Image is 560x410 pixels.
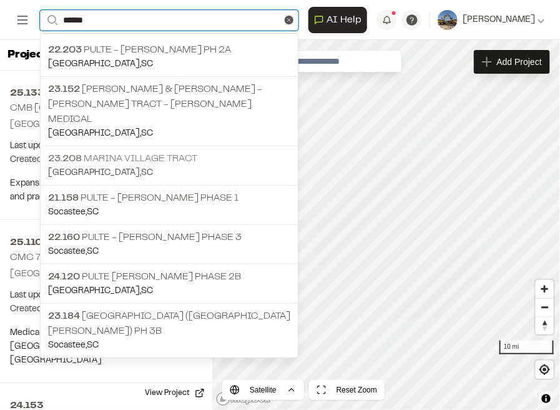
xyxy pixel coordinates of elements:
p: Last updated: [DATE] [10,289,202,302]
p: [GEOGRAPHIC_DATA], [GEOGRAPHIC_DATA] [10,118,202,132]
span: 22.203 [48,46,82,54]
button: Zoom in [536,280,554,298]
button: Search [40,10,62,31]
p: [GEOGRAPHIC_DATA] ([GEOGRAPHIC_DATA][PERSON_NAME]) Ph 3B [48,309,290,339]
p: Last updated: [DATE] [10,139,202,153]
p: Created: [DATE] [10,302,202,316]
span: Reset bearing to north [536,317,554,334]
p: Pulte - [PERSON_NAME] Phase 3 [48,230,290,245]
button: Clear text [285,16,293,24]
button: View Project [137,383,212,403]
span: Zoom out [536,299,554,316]
p: Pulte - [PERSON_NAME] Ph 2A [48,42,290,57]
p: [GEOGRAPHIC_DATA] , SC [48,127,290,141]
p: [GEOGRAPHIC_DATA] , SC [48,166,290,180]
p: [PERSON_NAME] & [PERSON_NAME] - [PERSON_NAME] Tract - [PERSON_NAME] Medical [48,82,290,127]
button: Reset bearing to north [536,316,554,334]
button: Toggle attribution [539,391,554,406]
button: Open AI Assistant [308,7,367,33]
h2: 25.110 [10,235,202,250]
div: 10 mi [499,341,554,354]
p: [GEOGRAPHIC_DATA] , SC [48,57,290,71]
span: 23.152 [48,85,80,94]
span: 23.184 [48,312,80,321]
a: 21.158 Pulte - [PERSON_NAME] Phase 1Socastee,SC [41,185,298,224]
p: Created: [DATE] [10,153,202,167]
div: Open AI Assistant [308,7,372,33]
button: Reset Zoom [309,380,385,400]
button: Satellite [222,380,304,400]
p: Projects [7,47,54,64]
span: AI Help [327,12,361,27]
a: 23.152 [PERSON_NAME] & [PERSON_NAME] - [PERSON_NAME] Tract - [PERSON_NAME] Medical[GEOGRAPHIC_DAT... [41,76,298,146]
a: 23.208 Marina Village Tract[GEOGRAPHIC_DATA],SC [41,146,298,185]
p: Socastee , SC [48,339,290,352]
p: Expansion, renovation of [GEOGRAPHIC_DATA] and practice facility [10,177,202,204]
p: Pulte [PERSON_NAME] Phase 2B [48,269,290,284]
p: [GEOGRAPHIC_DATA] , SC [48,284,290,298]
span: 24.120 [48,272,80,281]
h2: CMB [GEOGRAPHIC_DATA] Upgrades [10,104,180,112]
p: Medical Facility expansion at [GEOGRAPHIC_DATA] in [GEOGRAPHIC_DATA] [10,326,202,367]
button: [PERSON_NAME] [438,10,545,30]
p: [GEOGRAPHIC_DATA], [GEOGRAPHIC_DATA] [10,267,202,281]
span: 23.208 [48,154,82,163]
a: 22.160 Pulte - [PERSON_NAME] Phase 3Socastee,SC [41,224,298,264]
h2: CMC 707 [10,253,52,262]
span: Add Project [497,56,542,68]
button: Find my location [536,361,554,379]
a: Mapbox logo [216,392,271,406]
a: 24.120 Pulte [PERSON_NAME] Phase 2B[GEOGRAPHIC_DATA],SC [41,264,298,303]
p: Marina Village Tract [48,151,290,166]
a: 22.203 Pulte - [PERSON_NAME] Ph 2A[GEOGRAPHIC_DATA],SC [41,37,298,76]
p: Socastee , SC [48,245,290,259]
span: [PERSON_NAME] [463,13,535,27]
span: 22.160 [48,233,80,242]
p: Socastee , SC [48,206,290,219]
p: Pulte - [PERSON_NAME] Phase 1 [48,191,290,206]
img: User [438,10,458,30]
span: 21.158 [48,194,79,202]
button: Zoom out [536,298,554,316]
a: 23.184 [GEOGRAPHIC_DATA] ([GEOGRAPHIC_DATA][PERSON_NAME]) Ph 3BSocastee,SC [41,303,298,357]
h2: 25.133 [10,86,202,101]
